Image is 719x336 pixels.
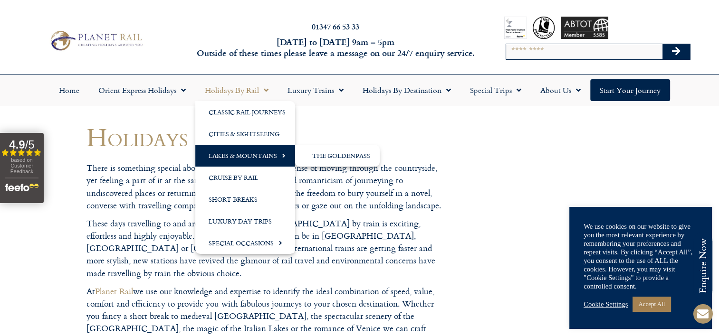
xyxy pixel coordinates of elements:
a: Classic Rail Journeys [195,101,295,123]
a: Accept All [633,297,671,311]
ul: Holidays by Rail [195,101,295,254]
a: Orient Express Holidays [89,79,195,101]
a: Holidays by Destination [353,79,460,101]
a: Lakes & Mountains [195,145,295,167]
a: Short Breaks [195,188,295,210]
nav: Menu [5,79,714,101]
a: Holidays by Rail [195,79,278,101]
a: Luxury Day Trips [195,210,295,232]
a: Special Occasions [195,232,295,254]
a: Cookie Settings [584,300,628,308]
a: The GoldenPass [295,145,380,167]
ul: Lakes & Mountains [295,145,380,167]
div: We use cookies on our website to give you the most relevant experience by remembering your prefer... [584,222,698,290]
a: Cruise by Rail [195,167,295,188]
h6: [DATE] to [DATE] 9am – 5pm Outside of these times please leave a message on our 24/7 enquiry serv... [194,37,477,59]
a: About Us [531,79,590,101]
a: Cities & Sightseeing [195,123,295,145]
a: Start your Journey [590,79,670,101]
a: Home [49,79,89,101]
button: Search [662,44,690,59]
a: 01347 66 53 33 [312,21,359,32]
img: Planet Rail Train Holidays Logo [47,28,145,53]
a: Special Trips [460,79,531,101]
a: Luxury Trains [278,79,353,101]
